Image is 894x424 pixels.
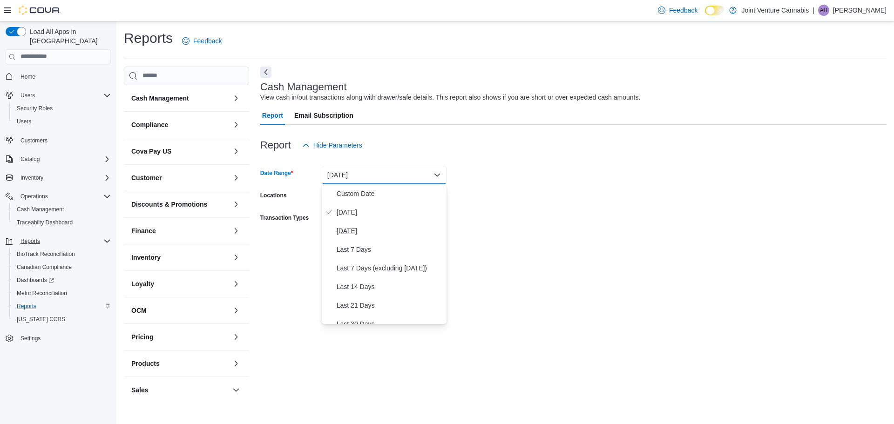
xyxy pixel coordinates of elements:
[17,191,111,202] span: Operations
[337,262,443,274] span: Last 7 Days (excluding [DATE])
[131,120,168,129] h3: Compliance
[337,244,443,255] span: Last 7 Days
[13,103,56,114] a: Security Roles
[2,171,115,184] button: Inventory
[193,36,222,46] span: Feedback
[13,249,79,260] a: BioTrack Reconciliation
[17,332,111,344] span: Settings
[20,137,47,144] span: Customers
[9,102,115,115] button: Security Roles
[337,225,443,236] span: [DATE]
[2,331,115,345] button: Settings
[9,300,115,313] button: Reports
[131,306,229,315] button: OCM
[13,301,40,312] a: Reports
[20,73,35,81] span: Home
[17,154,111,165] span: Catalog
[17,90,111,101] span: Users
[13,314,111,325] span: Washington CCRS
[13,217,111,228] span: Traceabilty Dashboard
[17,154,43,165] button: Catalog
[17,316,65,323] span: [US_STATE] CCRS
[260,67,271,78] button: Next
[9,248,115,261] button: BioTrack Reconciliation
[131,94,229,103] button: Cash Management
[131,279,154,289] h3: Loyalty
[13,204,111,215] span: Cash Management
[131,253,229,262] button: Inventory
[9,313,115,326] button: [US_STATE] CCRS
[260,140,291,151] h3: Report
[322,184,447,324] div: Select listbox
[17,219,73,226] span: Traceabilty Dashboard
[2,89,115,102] button: Users
[260,169,293,177] label: Date Range
[17,276,54,284] span: Dashboards
[833,5,887,16] p: [PERSON_NAME]
[260,93,641,102] div: View cash in/out transactions along with drawer/safe details. This report also shows if you are s...
[17,71,39,82] a: Home
[818,5,829,16] div: ANDREW HOLLIS
[230,305,242,316] button: OCM
[131,147,171,156] h3: Cova Pay US
[17,236,44,247] button: Reports
[13,275,58,286] a: Dashboards
[131,200,229,209] button: Discounts & Promotions
[17,191,52,202] button: Operations
[131,332,153,342] h3: Pricing
[741,5,809,16] p: Joint Venture Cannabis
[13,204,68,215] a: Cash Management
[230,278,242,289] button: Loyalty
[131,173,162,182] h3: Customer
[17,118,31,125] span: Users
[20,174,43,182] span: Inventory
[20,92,35,99] span: Users
[294,106,353,125] span: Email Subscription
[17,105,53,112] span: Security Roles
[13,249,111,260] span: BioTrack Reconciliation
[2,153,115,166] button: Catalog
[13,275,111,286] span: Dashboards
[705,6,725,15] input: Dark Mode
[13,301,111,312] span: Reports
[337,281,443,292] span: Last 14 Days
[705,15,705,16] span: Dark Mode
[17,71,111,82] span: Home
[20,237,40,245] span: Reports
[813,5,814,16] p: |
[131,385,149,395] h3: Sales
[17,333,44,344] a: Settings
[131,200,207,209] h3: Discounts & Promotions
[17,263,72,271] span: Canadian Compliance
[2,190,115,203] button: Operations
[131,279,229,289] button: Loyalty
[820,5,828,16] span: AH
[17,135,51,146] a: Customers
[2,235,115,248] button: Reports
[6,66,111,370] nav: Complex example
[654,1,701,20] a: Feedback
[131,253,161,262] h3: Inventory
[131,94,189,103] h3: Cash Management
[13,116,35,127] a: Users
[13,262,111,273] span: Canadian Compliance
[9,216,115,229] button: Traceabilty Dashboard
[17,172,47,183] button: Inventory
[13,288,71,299] a: Metrc Reconciliation
[230,199,242,210] button: Discounts & Promotions
[17,303,36,310] span: Reports
[262,106,283,125] span: Report
[230,358,242,369] button: Products
[131,226,156,236] h3: Finance
[337,318,443,330] span: Last 30 Days
[13,103,111,114] span: Security Roles
[131,385,229,395] button: Sales
[17,289,67,297] span: Metrc Reconciliation
[230,172,242,183] button: Customer
[17,236,111,247] span: Reports
[20,193,48,200] span: Operations
[298,136,366,155] button: Hide Parameters
[337,188,443,199] span: Custom Date
[178,32,225,50] a: Feedback
[131,226,229,236] button: Finance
